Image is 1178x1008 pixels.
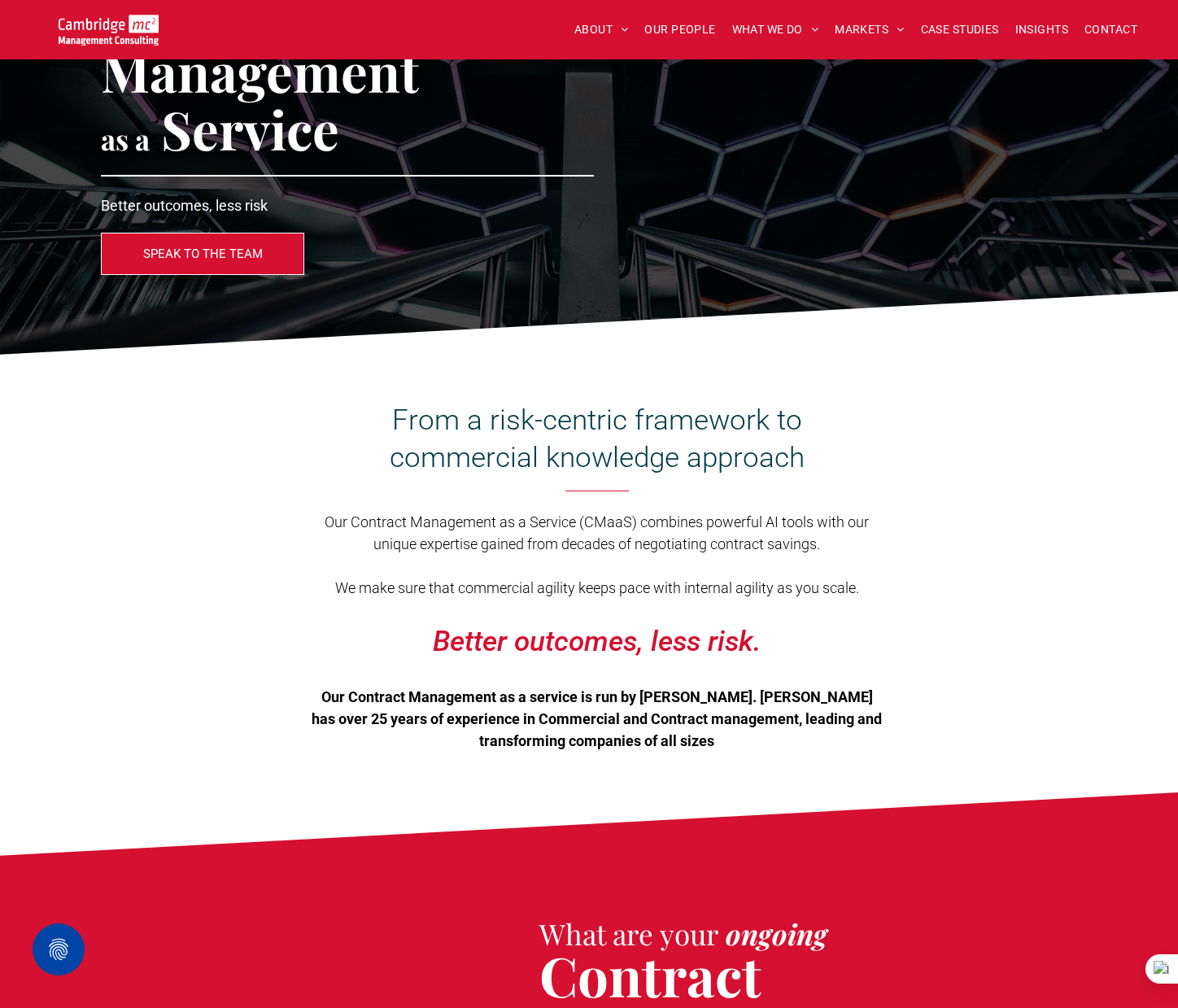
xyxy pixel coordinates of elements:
span: ongoing [726,914,827,953]
a: CONTACT [1076,17,1145,42]
a: CASE STUDIES [913,17,1007,42]
span: Our Contract Management as a service is run by [PERSON_NAME]. [PERSON_NAME] has over 25 years of ... [312,688,882,749]
img: Go to Homepage [59,15,159,46]
span: What are your [539,914,718,953]
span: Better outcomes, less risk. [433,625,761,658]
a: MARKETS [827,17,912,42]
a: SPEAK TO THE TEAM [101,233,304,275]
p: SPEAK TO THE TEAM [143,247,263,261]
span: as a [101,120,150,158]
a: INSIGHTS [1007,17,1076,42]
span: From a risk-centric framework to commercial knowledge approach [390,404,805,474]
span: We make sure that commercial agility keeps pace with internal agility as you scale. [335,579,859,596]
a: ABOUT [566,17,637,42]
span: Our Contract Management as a Service (CMaaS) combines powerful AI tools with our unique expertise... [325,513,869,552]
span: Service [161,94,339,164]
a: OUR PEOPLE [636,17,723,42]
a: WHAT WE DO [724,17,827,42]
span: Better outcomes, less risk [101,197,268,214]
